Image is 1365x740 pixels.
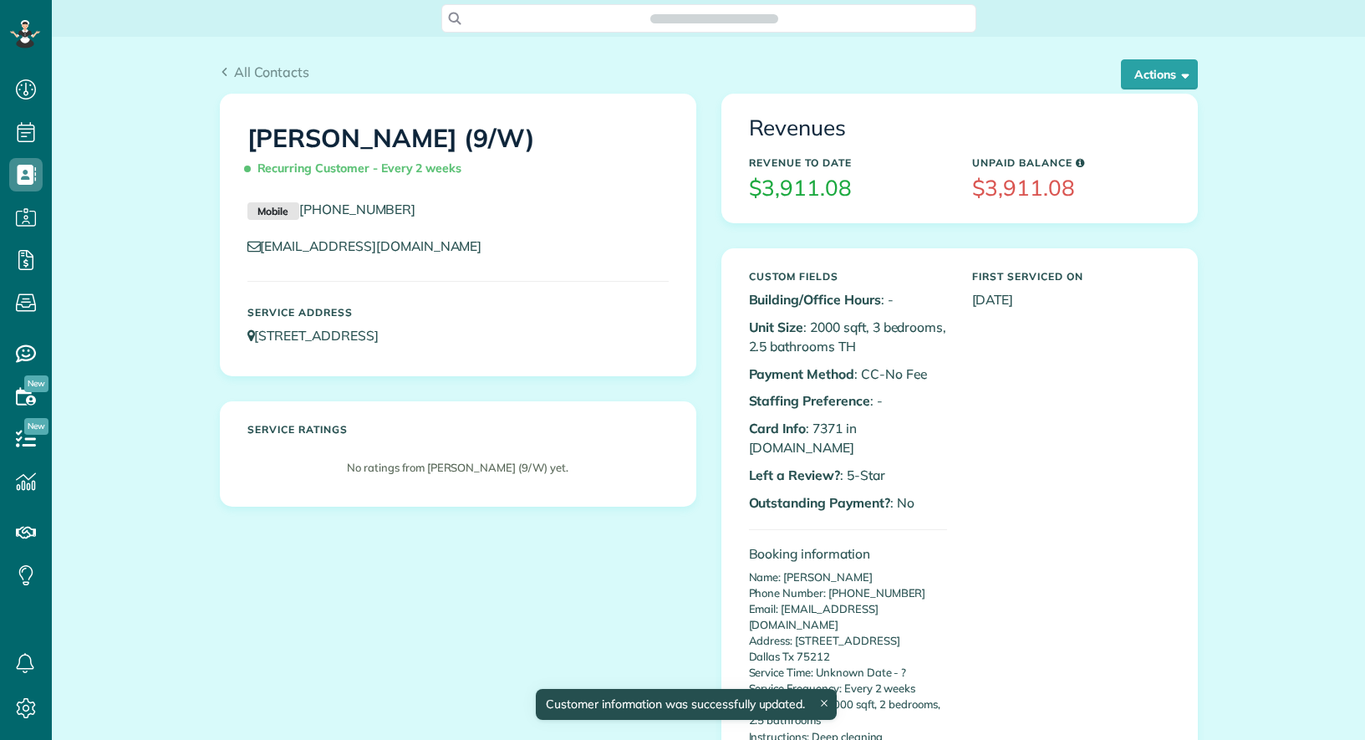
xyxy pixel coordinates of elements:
a: [STREET_ADDRESS] [247,327,395,344]
h5: Revenue to Date [749,157,947,168]
a: [EMAIL_ADDRESS][DOMAIN_NAME] [247,237,498,254]
p: : 2000 sqft, 3 bedrooms, 2.5 bathrooms TH [749,318,947,356]
p: : No [749,493,947,513]
p: : - [749,290,947,309]
h3: $3,911.08 [749,176,947,201]
h3: Revenues [749,116,1170,140]
span: New [24,418,48,435]
p: : 7371 in [DOMAIN_NAME] [749,419,947,457]
h5: Service ratings [247,424,669,435]
span: All Contacts [234,64,309,80]
a: All Contacts [220,62,310,82]
span: Recurring Customer - Every 2 weeks [247,154,469,183]
span: Search ZenMaid… [667,10,761,27]
b: Payment Method [749,365,854,382]
p: No ratings from [PERSON_NAME] (9/W) yet. [256,460,660,476]
h5: First Serviced On [972,271,1170,282]
p: [DATE] [972,290,1170,309]
div: Customer information was successfully updated. [536,689,837,720]
span: New [24,375,48,392]
b: Outstanding Payment? [749,494,890,511]
b: Left a Review? [749,467,840,483]
h1: [PERSON_NAME] (9/W) [247,125,669,183]
b: Unit Size [749,319,804,335]
p: : - [749,391,947,411]
a: Mobile[PHONE_NUMBER] [247,201,416,217]
small: Mobile [247,202,299,221]
h5: Unpaid Balance [972,157,1170,168]
p: : CC-No Fee [749,365,947,384]
b: Staffing Preference [749,392,870,409]
h4: Booking information [749,547,947,561]
b: Card Info [749,420,807,436]
button: Actions [1121,59,1198,89]
b: Building/Office Hours [749,291,881,308]
p: : 5-Star [749,466,947,485]
h5: Custom Fields [749,271,947,282]
h5: Service Address [247,307,669,318]
h3: $3,911.08 [972,176,1170,201]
